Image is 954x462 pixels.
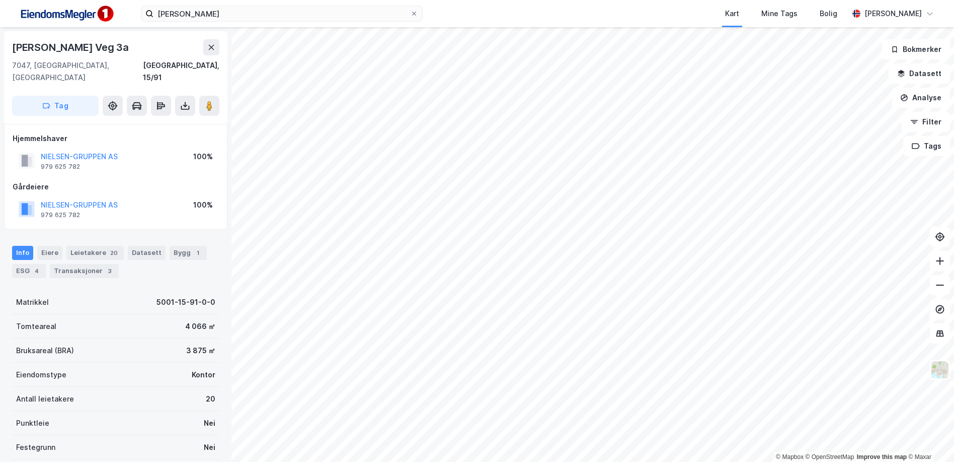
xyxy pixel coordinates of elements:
div: Eiere [37,246,62,260]
div: Festegrunn [16,441,55,453]
a: OpenStreetMap [806,453,854,460]
div: [GEOGRAPHIC_DATA], 15/91 [143,59,219,84]
div: 4 066 ㎡ [185,320,215,333]
div: Datasett [128,246,166,260]
button: Analyse [892,88,950,108]
div: Bygg [170,246,207,260]
div: Leietakere [66,246,124,260]
div: Nei [204,417,215,429]
div: Matrikkel [16,296,49,308]
div: Bolig [820,8,837,20]
img: F4PB6Px+NJ5v8B7XTbfpPpyloAAAAASUVORK5CYII= [16,3,117,25]
button: Datasett [889,63,950,84]
div: Punktleie [16,417,49,429]
div: 5001-15-91-0-0 [156,296,215,308]
div: Tomteareal [16,320,56,333]
div: Eiendomstype [16,369,66,381]
button: Tag [12,96,99,116]
input: Søk på adresse, matrikkel, gårdeiere, leietakere eller personer [153,6,410,21]
div: 1 [193,248,203,258]
div: Kontor [192,369,215,381]
div: Nei [204,441,215,453]
div: ESG [12,264,46,278]
div: Gårdeiere [13,181,219,193]
div: 100% [193,199,213,211]
div: [PERSON_NAME] [864,8,922,20]
button: Tags [903,136,950,156]
div: Hjemmelshaver [13,133,219,145]
a: Improve this map [857,453,907,460]
div: 20 [108,248,120,258]
div: Bruksareal (BRA) [16,345,74,357]
div: 3 [105,266,115,276]
div: 7047, [GEOGRAPHIC_DATA], [GEOGRAPHIC_DATA] [12,59,143,84]
div: Antall leietakere [16,393,74,405]
div: Kart [725,8,739,20]
div: 3 875 ㎡ [186,345,215,357]
div: Transaksjoner [50,264,119,278]
div: 20 [206,393,215,405]
div: 4 [32,266,42,276]
iframe: Chat Widget [904,414,954,462]
div: [PERSON_NAME] Veg 3a [12,39,131,55]
div: 979 625 782 [41,211,80,219]
button: Bokmerker [882,39,950,59]
div: Mine Tags [761,8,798,20]
div: Info [12,246,33,260]
img: Z [930,360,949,379]
div: Kontrollprogram for chat [904,414,954,462]
a: Mapbox [776,453,804,460]
button: Filter [902,112,950,132]
div: 100% [193,151,213,163]
div: 979 625 782 [41,163,80,171]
